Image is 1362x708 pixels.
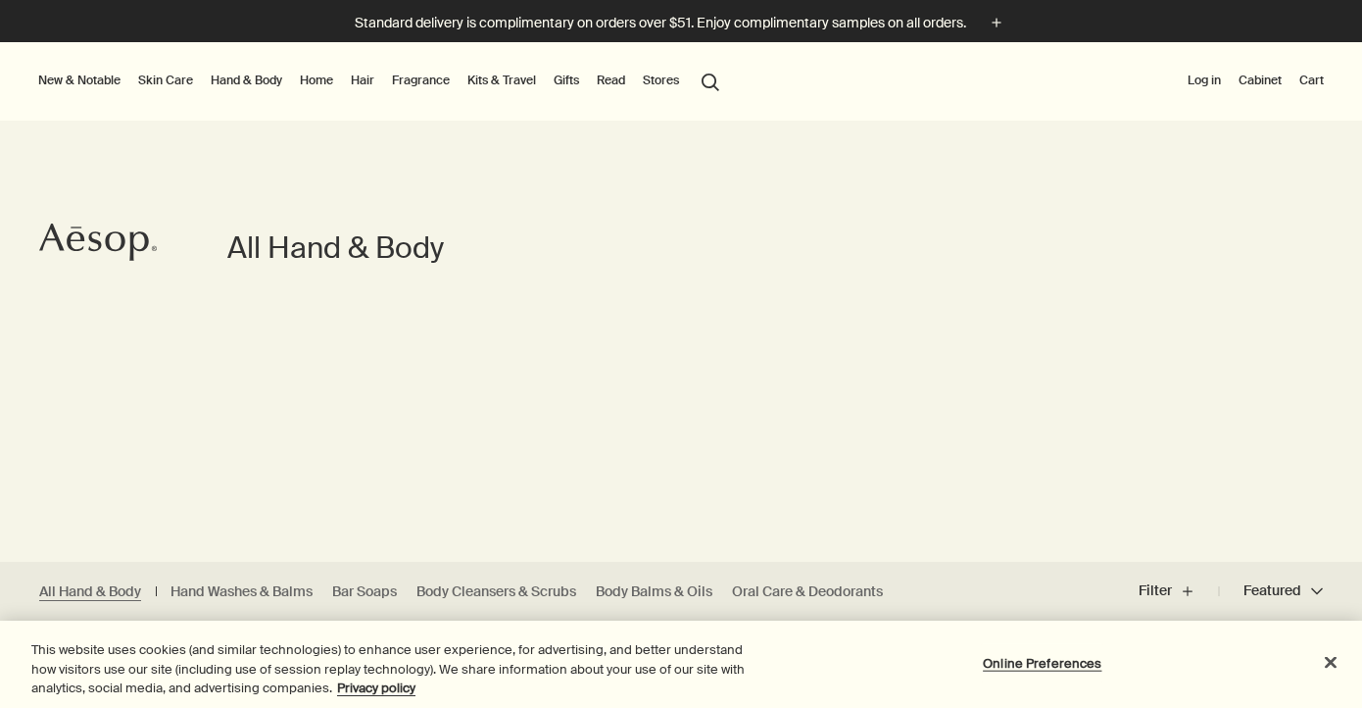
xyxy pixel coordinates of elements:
a: More information about your privacy, opens in a new tab [337,680,415,696]
a: Body Cleansers & Scrubs [416,582,576,601]
p: Standard delivery is complimentary on orders over $51. Enjoy complimentary samples on all orders. [355,13,966,33]
button: Stores [639,69,683,92]
button: Featured [1219,568,1323,615]
a: Kits & Travel [463,69,540,92]
a: Bar Soaps [332,582,397,601]
a: Home [296,69,337,92]
a: Hair [347,69,378,92]
h1: All Hand & Body [227,228,444,268]
nav: supplementary [1184,42,1328,121]
a: Body Balms & Oils [596,582,712,601]
button: Open search [693,62,728,99]
svg: Aesop [39,223,157,262]
div: This website uses cookies (and similar technologies) to enhance user experience, for advertising,... [31,640,750,698]
button: Close [1309,640,1352,683]
a: All Hand & Body [39,582,141,601]
button: Online Preferences, Opens the preference center dialog [981,643,1103,683]
a: Gifts [550,69,583,92]
a: Skin Care [134,69,197,92]
a: Read [593,69,629,92]
a: Hand Washes & Balms [170,582,313,601]
button: Cart [1295,69,1328,92]
button: Filter [1139,568,1219,615]
a: Oral Care & Deodorants [732,582,883,601]
a: Hand & Body [207,69,286,92]
a: Aesop [34,218,162,272]
nav: primary [34,42,728,121]
a: Cabinet [1235,69,1286,92]
a: Fragrance [388,69,454,92]
button: Log in [1184,69,1225,92]
button: Standard delivery is complimentary on orders over $51. Enjoy complimentary samples on all orders. [355,12,1007,34]
button: New & Notable [34,69,124,92]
